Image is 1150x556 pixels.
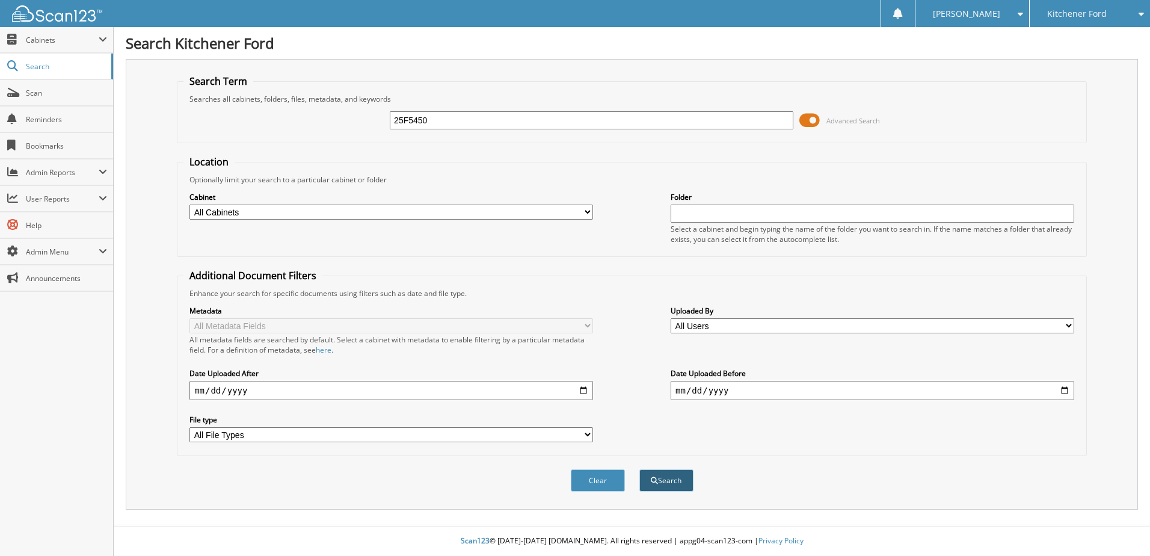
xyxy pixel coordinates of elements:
[189,368,593,378] label: Date Uploaded After
[26,220,107,230] span: Help
[189,415,593,425] label: File type
[183,175,1080,185] div: Optionally limit your search to a particular cabinet or folder
[671,381,1074,400] input: end
[758,536,804,546] a: Privacy Policy
[26,141,107,151] span: Bookmarks
[316,345,331,355] a: here
[826,116,880,125] span: Advanced Search
[183,94,1080,104] div: Searches all cabinets, folders, files, metadata, and keywords
[189,306,593,316] label: Metadata
[189,381,593,400] input: start
[639,469,693,492] button: Search
[114,527,1150,556] div: © [DATE]-[DATE] [DOMAIN_NAME]. All rights reserved | appg04-scan123-com |
[26,61,105,72] span: Search
[571,469,625,492] button: Clear
[26,114,107,125] span: Reminders
[189,335,593,355] div: All metadata fields are searched by default. Select a cabinet with metadata to enable filtering b...
[12,5,102,22] img: scan123-logo-white.svg
[933,10,1000,17] span: [PERSON_NAME]
[189,192,593,202] label: Cabinet
[671,306,1074,316] label: Uploaded By
[26,194,99,204] span: User Reports
[26,247,99,257] span: Admin Menu
[671,368,1074,378] label: Date Uploaded Before
[26,167,99,178] span: Admin Reports
[1047,10,1107,17] span: Kitchener Ford
[183,288,1080,298] div: Enhance your search for specific documents using filters such as date and file type.
[26,35,99,45] span: Cabinets
[26,273,107,283] span: Announcements
[461,536,490,546] span: Scan123
[126,33,1138,53] h1: Search Kitchener Ford
[1090,498,1150,556] iframe: Chat Widget
[183,75,253,88] legend: Search Term
[671,192,1074,202] label: Folder
[671,224,1074,244] div: Select a cabinet and begin typing the name of the folder you want to search in. If the name match...
[183,155,235,168] legend: Location
[183,269,322,282] legend: Additional Document Filters
[26,88,107,98] span: Scan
